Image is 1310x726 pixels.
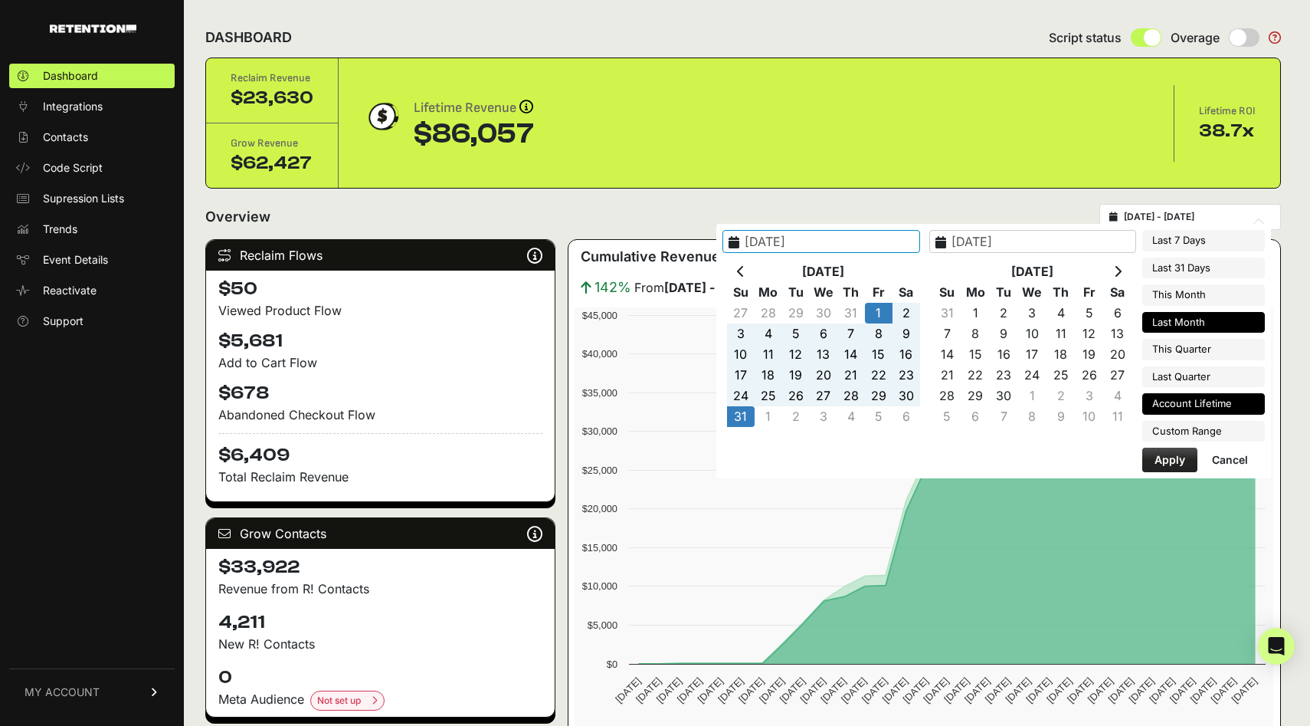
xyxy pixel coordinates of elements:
a: Reactivate [9,278,175,303]
p: Total Reclaim Revenue [218,468,542,486]
td: 17 [1018,344,1046,365]
text: [DATE] [922,675,951,705]
div: Grow Revenue [231,136,313,151]
td: 10 [1018,324,1046,344]
span: Dashboard [43,68,98,84]
text: [DATE] [675,675,705,705]
td: 9 [892,324,920,344]
td: 3 [1018,303,1046,324]
td: 30 [892,386,920,406]
td: 10 [1075,406,1103,427]
td: 3 [727,324,755,344]
h4: $6,409 [218,433,542,468]
th: Fr [865,282,892,303]
span: Supression Lists [43,191,124,206]
td: 9 [990,324,1018,344]
text: $45,000 [582,310,617,321]
span: Event Details [43,252,108,268]
span: MY ACCOUNT [25,685,100,700]
text: $15,000 [582,542,617,554]
text: [DATE] [962,675,992,705]
a: Trends [9,217,175,241]
td: 2 [782,406,810,427]
li: Account Lifetime [1142,393,1265,415]
text: [DATE] [983,675,1013,705]
td: 28 [933,386,961,406]
text: [DATE] [696,675,725,705]
span: 142% [594,277,631,298]
text: [DATE] [1127,675,1157,705]
td: 13 [1103,324,1132,344]
div: $62,427 [231,151,313,176]
a: Code Script [9,156,175,180]
img: dollar-coin-05c43ed7efb7bc0c12610022525b4bbbb207c7efeef5aecc26f025e68dcafac9.png [363,97,401,136]
p: New R! Contacts [218,635,542,653]
h4: 4,211 [218,610,542,635]
td: 5 [782,324,810,344]
td: 23 [990,365,1018,386]
text: [DATE] [1188,675,1218,705]
td: 8 [865,324,892,344]
span: From [634,278,760,297]
td: 8 [961,324,990,344]
td: 31 [837,303,865,324]
td: 22 [865,365,892,386]
td: 4 [1046,303,1075,324]
text: [DATE] [819,675,849,705]
td: 5 [1075,303,1103,324]
h4: 0 [218,665,542,690]
td: 7 [933,324,961,344]
button: Apply [1142,448,1197,472]
li: Last 7 Days [1142,230,1265,251]
text: [DATE] [736,675,766,705]
td: 29 [782,303,810,324]
th: Tu [990,282,1018,303]
td: 28 [755,303,782,324]
text: $20,000 [582,503,617,514]
span: Script status [1049,28,1122,47]
h3: Cumulative Revenue [581,246,720,268]
td: 17 [727,365,755,386]
img: Retention.com [50,25,136,33]
td: 14 [837,344,865,365]
span: Contacts [43,130,88,145]
td: 20 [1103,344,1132,365]
td: 6 [892,406,920,427]
text: $5,000 [588,619,617,631]
td: 16 [990,344,1018,365]
td: 30 [990,386,1018,406]
div: Open Intercom Messenger [1258,628,1295,665]
th: Mo [961,282,990,303]
strong: [DATE] - [DATE] [664,280,760,295]
td: 8 [1018,406,1046,427]
td: 11 [1103,406,1132,427]
text: $35,000 [582,387,617,399]
th: [DATE] [755,261,892,282]
h2: Overview [205,206,270,228]
th: Sa [892,282,920,303]
th: Th [1046,282,1075,303]
span: Reactivate [43,283,97,298]
text: $10,000 [582,580,617,592]
td: 4 [837,406,865,427]
th: We [1018,282,1046,303]
text: [DATE] [1106,675,1136,705]
th: Su [727,282,755,303]
text: [DATE] [654,675,684,705]
text: [DATE] [1230,675,1259,705]
text: [DATE] [880,675,910,705]
td: 31 [933,303,961,324]
text: [DATE] [614,675,644,705]
th: [DATE] [961,261,1104,282]
h4: $50 [218,277,542,301]
text: $30,000 [582,425,617,437]
div: Lifetime Revenue [414,97,534,119]
td: 12 [1075,324,1103,344]
h4: $5,681 [218,329,542,353]
td: 6 [810,324,837,344]
text: [DATE] [634,675,663,705]
text: [DATE] [1086,675,1115,705]
td: 31 [727,406,755,427]
text: $0 [607,659,617,670]
td: 26 [1075,365,1103,386]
